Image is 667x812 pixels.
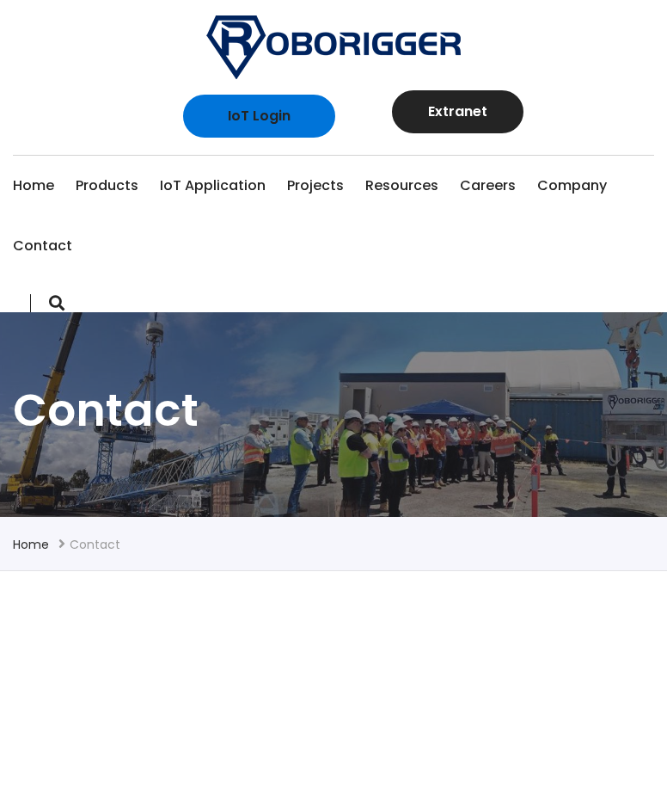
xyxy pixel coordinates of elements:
[76,156,138,216] a: Products
[287,156,344,216] a: Projects
[183,95,335,138] a: IoT Login
[13,156,54,216] a: Home
[537,156,607,216] a: Company
[13,216,72,276] a: Contact
[70,534,120,555] li: Contact
[160,156,266,216] a: IoT Application
[460,156,516,216] a: Careers
[13,381,654,440] h1: Contact
[206,15,461,79] img: Roborigger
[365,156,438,216] a: Resources
[13,536,49,553] a: Home
[392,90,523,133] a: Extranet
